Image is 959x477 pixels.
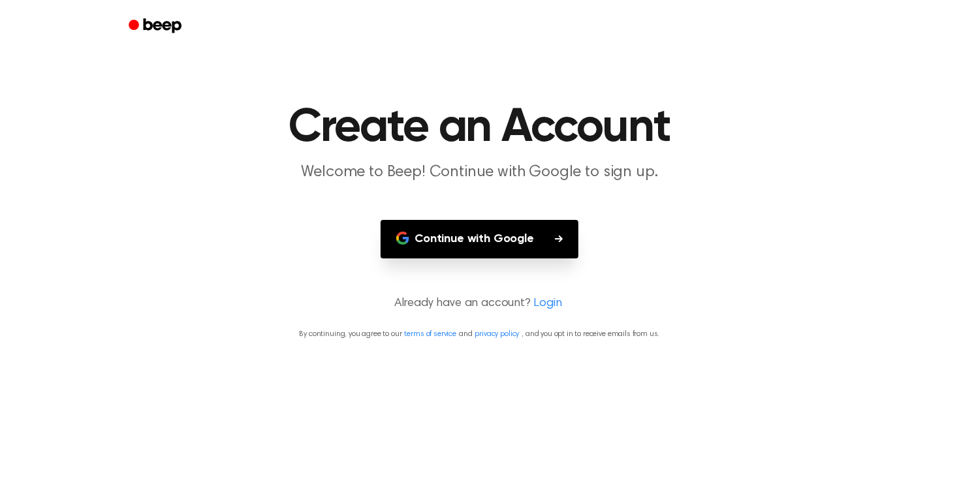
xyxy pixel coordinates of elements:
[146,104,814,151] h1: Create an Account
[405,330,456,338] a: terms of service
[475,330,520,338] a: privacy policy
[16,295,943,313] p: Already have an account?
[16,328,943,340] p: By continuing, you agree to our and , and you opt in to receive emails from us.
[533,295,562,313] a: Login
[119,14,193,39] a: Beep
[381,220,578,258] button: Continue with Google
[229,162,731,183] p: Welcome to Beep! Continue with Google to sign up.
